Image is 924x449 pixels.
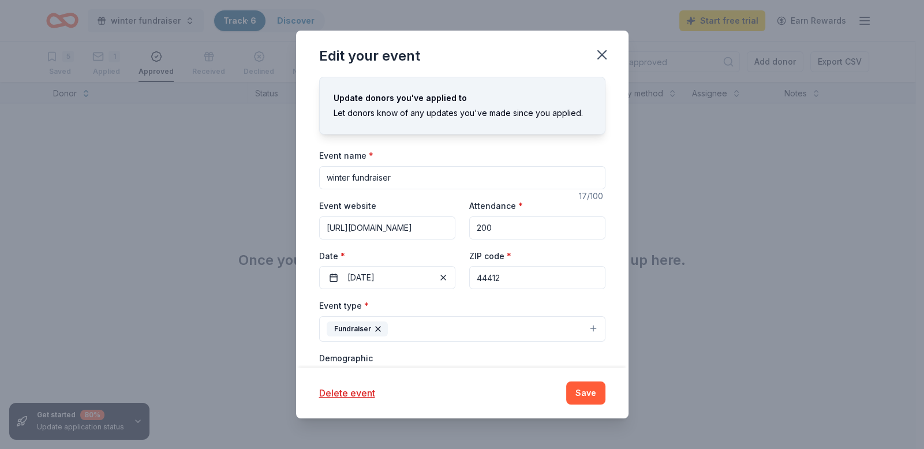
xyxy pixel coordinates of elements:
label: Date [319,250,455,262]
div: Update donors you've applied to [334,91,591,105]
input: https://www... [319,216,455,240]
input: 20 [469,216,605,240]
div: Fundraiser [327,321,388,336]
div: Let donors know of any updates you've made since you applied. [334,106,591,120]
input: Spring Fundraiser [319,166,605,189]
label: ZIP code [469,250,511,262]
div: Edit your event [319,47,420,65]
label: Attendance [469,200,523,212]
label: Demographic [319,353,373,364]
input: 12345 (U.S. only) [469,266,605,289]
label: Event website [319,200,376,212]
label: Event name [319,150,373,162]
button: Fundraiser [319,316,605,342]
div: 17 /100 [579,189,605,203]
button: Save [566,381,605,405]
button: Delete event [319,386,375,400]
button: [DATE] [319,266,455,289]
label: Event type [319,300,369,312]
